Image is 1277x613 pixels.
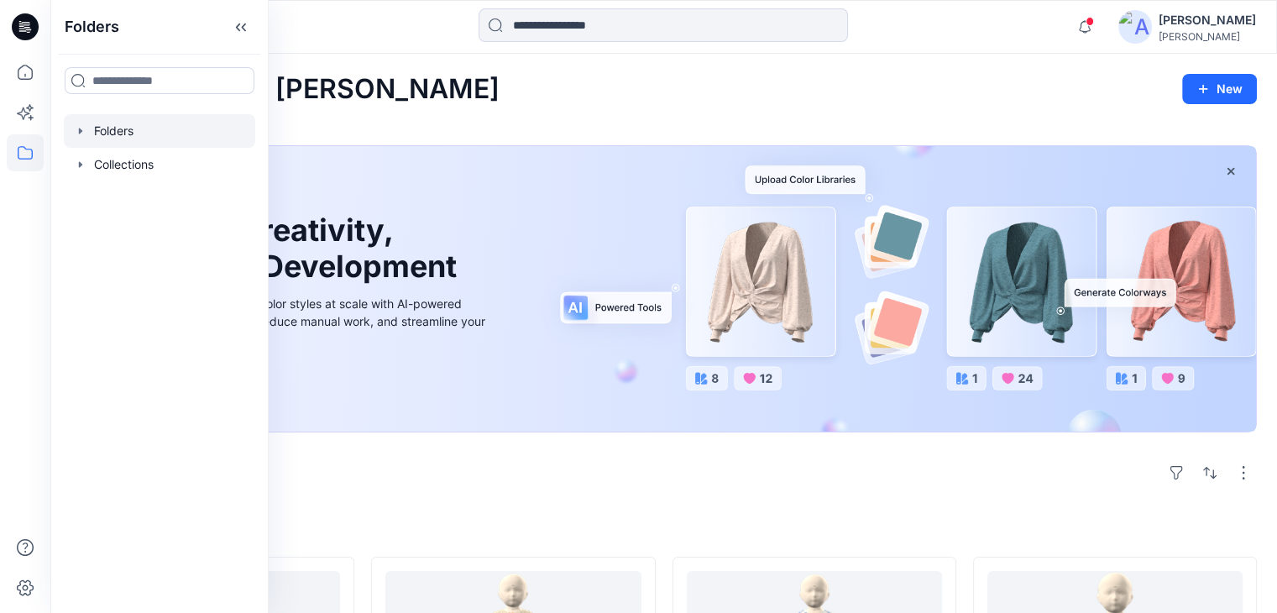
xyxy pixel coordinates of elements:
h1: Unleash Creativity, Speed Up Development [112,212,464,285]
button: New [1182,74,1257,104]
div: [PERSON_NAME] [1159,30,1256,43]
img: avatar [1118,10,1152,44]
div: [PERSON_NAME] [1159,10,1256,30]
h2: Welcome back, [PERSON_NAME] [71,74,500,105]
a: Discover more [112,368,489,401]
h4: Styles [71,520,1257,540]
div: Explore ideas faster and recolor styles at scale with AI-powered tools that boost creativity, red... [112,295,489,348]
